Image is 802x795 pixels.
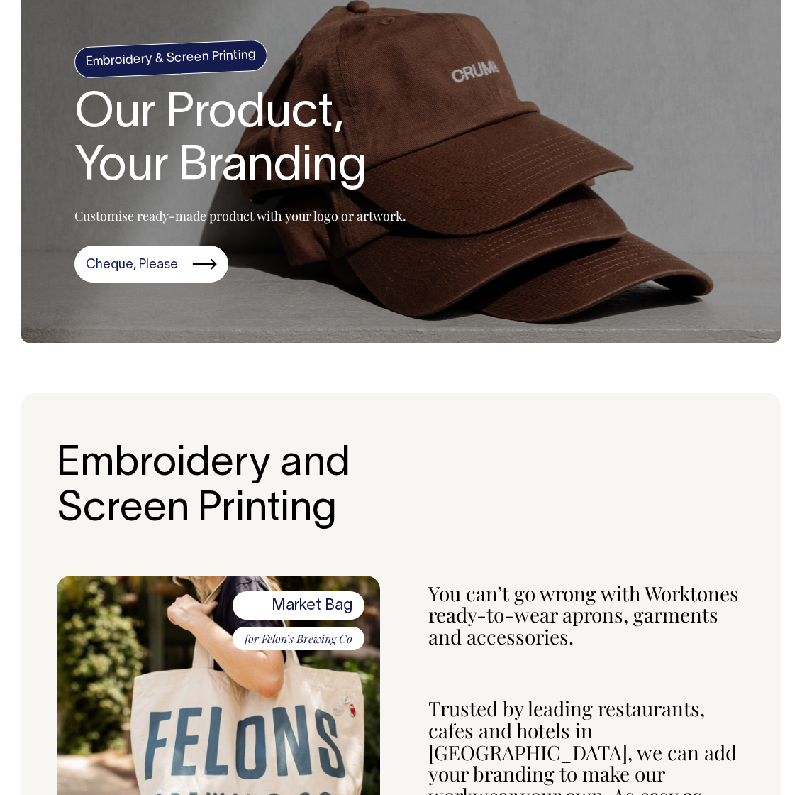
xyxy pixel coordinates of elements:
h2: Embroidery and Screen Printing [57,442,464,533]
span: for Felon’s Brewing Co [233,627,364,651]
h1: Our Product, Your Branding [74,88,406,194]
a: Cheque, Please [74,246,228,283]
span: Market Bag [233,591,364,620]
h4: Embroidery & Screen Printing [74,39,268,78]
p: Customise ready-made product with your logo or artwork. [74,207,406,224]
p: You can’t go wrong with Worktones ready-to-wear aprons, garments and accessories. [428,583,745,648]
